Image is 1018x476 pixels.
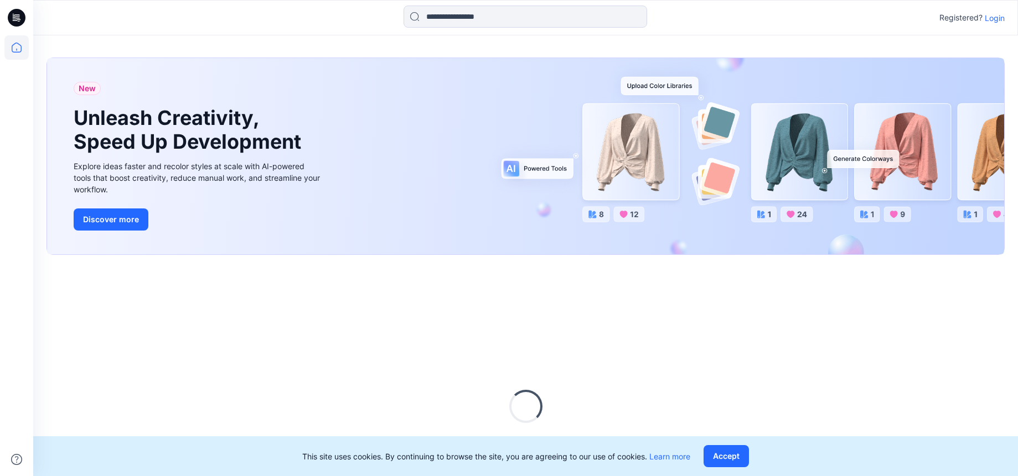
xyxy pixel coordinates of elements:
button: Accept [704,445,749,467]
span: New [79,82,96,95]
p: This site uses cookies. By continuing to browse the site, you are agreeing to our use of cookies. [302,451,690,462]
p: Login [985,12,1005,24]
a: Learn more [649,452,690,461]
button: Discover more [74,208,148,231]
a: Discover more [74,208,323,231]
div: Explore ideas faster and recolor styles at scale with AI-powered tools that boost creativity, red... [74,160,323,195]
p: Registered? [939,11,983,24]
h1: Unleash Creativity, Speed Up Development [74,106,306,154]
